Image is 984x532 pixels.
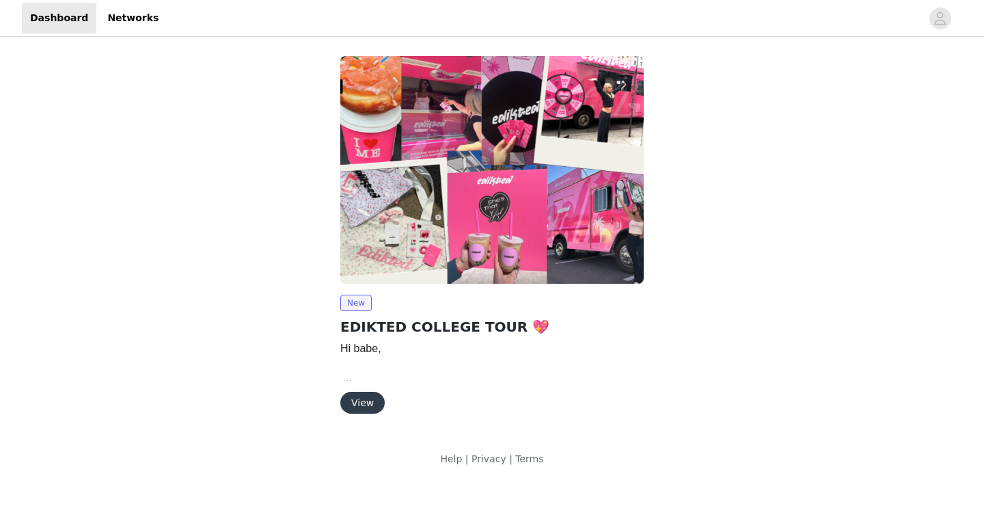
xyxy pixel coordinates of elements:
[471,453,506,464] a: Privacy
[340,56,644,284] img: Edikted
[99,3,167,34] a: Networks
[340,317,644,337] h2: EDIKTED COLLEGE TOUR 💖
[515,453,543,464] a: Terms
[340,295,372,311] span: New
[440,453,462,464] a: Help
[465,453,469,464] span: |
[340,343,381,354] span: Hi babe,
[22,3,96,34] a: Dashboard
[340,398,385,408] a: View
[509,453,512,464] span: |
[933,8,946,29] div: avatar
[340,392,385,414] button: View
